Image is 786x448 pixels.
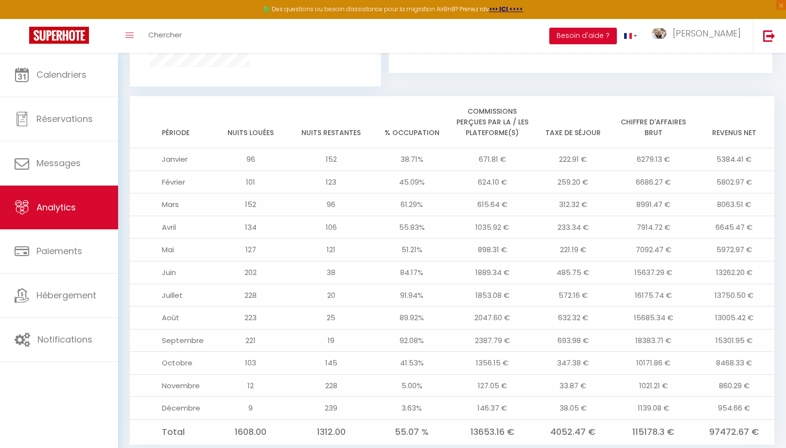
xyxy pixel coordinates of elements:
[371,284,452,307] td: 91.94%
[291,374,372,397] td: 228
[694,352,774,375] td: 8468.33 €
[210,419,291,444] td: 1608.00
[210,216,291,239] td: 134
[452,96,533,148] th: Commissions perçues par la / les plateforme(s)
[130,419,210,444] td: Total
[533,397,613,420] td: 38.05 €
[652,28,666,39] img: ...
[210,148,291,171] td: 96
[549,28,617,44] button: Besoin d'aide ?
[533,96,613,148] th: Taxe de séjour
[371,397,452,420] td: 3.63%
[130,216,210,239] td: Avril
[452,329,533,352] td: 2387.79 €
[371,352,452,375] td: 41.53%
[210,307,291,329] td: 223
[613,171,694,193] td: 6686.27 €
[291,419,372,444] td: 1312.00
[210,329,291,352] td: 221
[694,216,774,239] td: 6645.47 €
[694,419,774,444] td: 97472.67 €
[371,261,452,284] td: 84.17%
[36,289,96,301] span: Hébergement
[533,216,613,239] td: 233.34 €
[291,239,372,261] td: 121
[371,216,452,239] td: 55.83%
[130,307,210,329] td: Août
[533,171,613,193] td: 259.20 €
[291,216,372,239] td: 106
[452,193,533,216] td: 615.64 €
[291,148,372,171] td: 152
[130,96,210,148] th: Période
[371,171,452,193] td: 45.09%
[452,374,533,397] td: 127.05 €
[694,148,774,171] td: 5384.41 €
[533,352,613,375] td: 347.38 €
[36,157,81,169] span: Messages
[613,261,694,284] td: 15637.29 €
[673,27,741,39] span: [PERSON_NAME]
[613,96,694,148] th: Chiffre d'affaires brut
[210,193,291,216] td: 152
[533,307,613,329] td: 632.32 €
[210,261,291,284] td: 202
[371,96,452,148] th: % Occupation
[452,148,533,171] td: 671.81 €
[210,352,291,375] td: 103
[613,216,694,239] td: 7914.72 €
[694,171,774,193] td: 5802.97 €
[371,419,452,444] td: 55.07 %
[613,397,694,420] td: 1139.08 €
[291,397,372,420] td: 239
[694,397,774,420] td: 954.66 €
[29,27,89,44] img: Super Booking
[371,307,452,329] td: 89.92%
[291,352,372,375] td: 145
[763,30,775,42] img: logout
[130,148,210,171] td: Janvier
[452,397,533,420] td: 146.37 €
[694,374,774,397] td: 860.29 €
[613,329,694,352] td: 18383.71 €
[371,148,452,171] td: 38.71%
[291,193,372,216] td: 96
[452,171,533,193] td: 624.10 €
[489,5,523,13] a: >>> ICI <<<<
[694,261,774,284] td: 13262.20 €
[694,193,774,216] td: 8063.51 €
[210,397,291,420] td: 9
[452,239,533,261] td: 898.31 €
[130,171,210,193] td: Février
[210,96,291,148] th: Nuits louées
[533,148,613,171] td: 222.91 €
[36,69,87,81] span: Calendriers
[613,352,694,375] td: 10171.86 €
[130,374,210,397] td: Novembre
[533,374,613,397] td: 33.87 €
[452,216,533,239] td: 1035.92 €
[371,193,452,216] td: 61.29%
[613,148,694,171] td: 6279.13 €
[291,171,372,193] td: 123
[210,284,291,307] td: 228
[130,397,210,420] td: Décembre
[141,19,189,53] a: Chercher
[694,307,774,329] td: 13005.42 €
[371,374,452,397] td: 5.00%
[694,239,774,261] td: 5972.97 €
[613,374,694,397] td: 1021.21 €
[291,261,372,284] td: 38
[694,284,774,307] td: 13750.50 €
[291,329,372,352] td: 19
[130,284,210,307] td: Juillet
[291,284,372,307] td: 20
[210,374,291,397] td: 12
[36,245,82,257] span: Paiements
[130,193,210,216] td: Mars
[130,352,210,375] td: Octobre
[210,239,291,261] td: 127
[452,419,533,444] td: 13653.16 €
[533,329,613,352] td: 693.98 €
